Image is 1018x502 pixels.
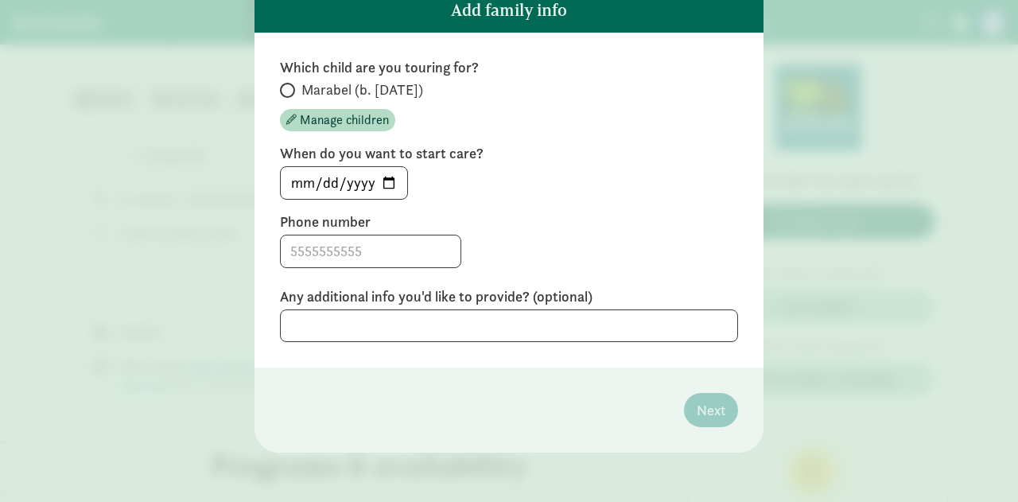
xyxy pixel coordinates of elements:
[280,144,738,163] label: When do you want to start care?
[281,235,460,267] input: 5555555555
[280,109,395,131] button: Manage children
[280,287,738,306] label: Any additional info you'd like to provide? (optional)
[300,111,389,130] span: Manage children
[684,393,738,427] button: Next
[451,1,567,20] h5: Add family info
[280,58,738,77] label: Which child are you touring for?
[280,212,738,232] label: Phone number
[697,399,725,421] span: Next
[301,80,423,99] span: Marabel (b. [DATE])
